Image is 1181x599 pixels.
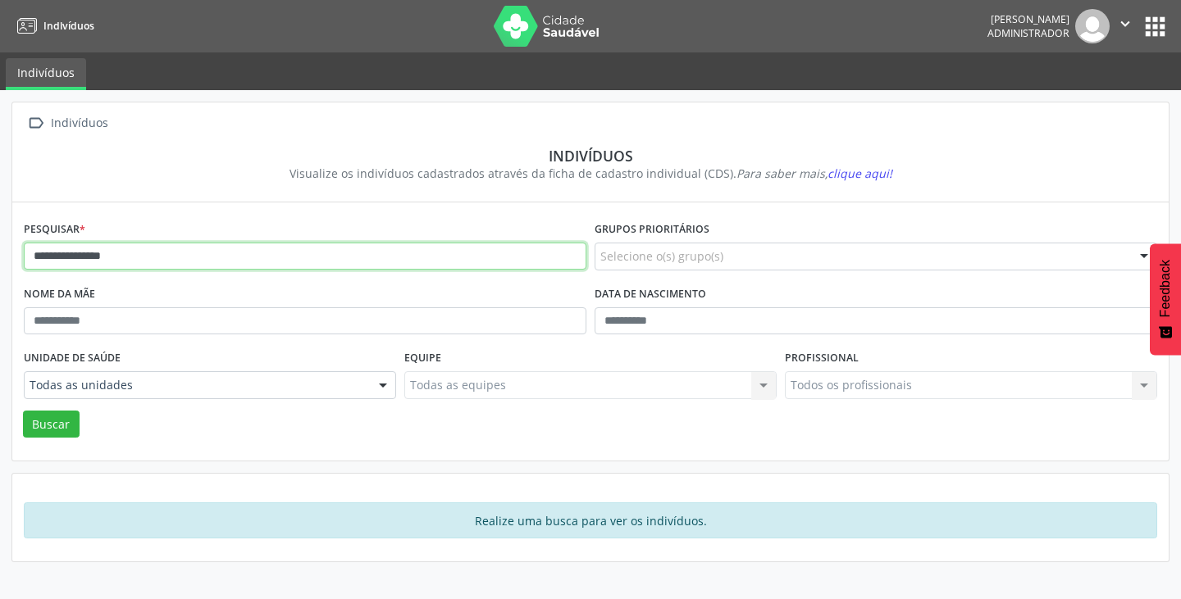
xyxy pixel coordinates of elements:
[404,346,441,371] label: Equipe
[736,166,892,181] i: Para saber mais,
[11,12,94,39] a: Indivíduos
[43,19,94,33] span: Indivíduos
[595,217,709,243] label: Grupos prioritários
[987,26,1069,40] span: Administrador
[600,247,723,265] span: Selecione o(s) grupo(s)
[24,346,121,371] label: Unidade de saúde
[24,502,1157,538] div: Realize uma busca para ver os indivíduos.
[24,282,95,307] label: Nome da mãe
[1141,12,1170,41] button: apps
[828,166,892,181] span: clique aqui!
[30,377,363,393] span: Todas as unidades
[595,282,706,307] label: Data de nascimento
[24,217,85,243] label: Pesquisar
[1150,243,1181,355] button: Feedback - Mostrar pesquisa
[1158,260,1173,317] span: Feedback
[23,411,80,438] button: Buscar
[35,165,1146,182] div: Visualize os indivíduos cadastrados através da ficha de cadastro individual (CDS).
[24,111,48,135] i: 
[987,12,1069,26] div: [PERSON_NAME]
[1075,9,1110,43] img: img
[48,111,111,135] div: Indivíduos
[6,58,86,90] a: Indivíduos
[24,111,111,135] a:  Indivíduos
[35,147,1146,165] div: Indivíduos
[1116,15,1134,33] i: 
[785,346,859,371] label: Profissional
[1110,9,1141,43] button: 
